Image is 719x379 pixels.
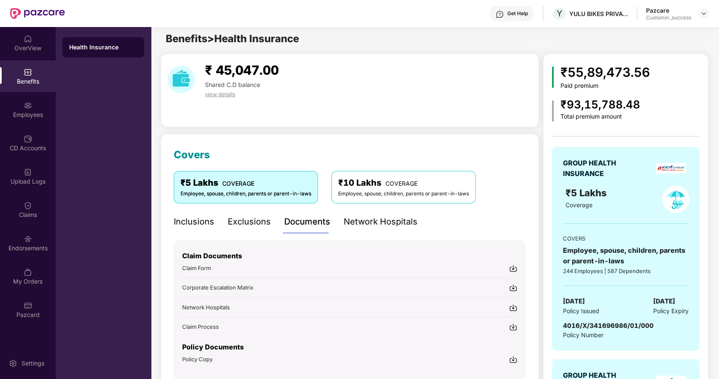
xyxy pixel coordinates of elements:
div: Pazcare [646,6,691,14]
img: svg+xml;base64,PHN2ZyBpZD0iVXBsb2FkX0xvZ3MiIGRhdGEtbmFtZT0iVXBsb2FkIExvZ3MiIHhtbG5zPSJodHRwOi8vd3... [24,168,32,176]
span: Network Hospitals [182,304,230,311]
div: Inclusions [174,215,214,228]
div: YULU BIKES PRIVATE LIMITED [569,10,628,18]
img: svg+xml;base64,PHN2ZyBpZD0iTXlfT3JkZXJzIiBkYXRhLW5hbWU9Ik15IE9yZGVycyIgeG1sbnM9Imh0dHA6Ly93d3cudz... [24,268,32,276]
span: ₹ 45,047.00 [205,62,279,78]
img: insurerLogo [656,163,686,173]
span: Policy Copy [182,356,213,363]
span: Policy Number [563,331,603,338]
div: ₹5 Lakhs [180,176,311,189]
img: svg+xml;base64,PHN2ZyBpZD0iSGVscC0zMngzMiIgeG1sbnM9Imh0dHA6Ly93d3cudzMub3JnLzIwMDAvc3ZnIiB3aWR0aD... [495,10,504,19]
span: Shared C.D balance [205,81,260,88]
div: Exclusions [228,215,271,228]
span: ₹5 Lakhs [566,187,609,198]
img: svg+xml;base64,PHN2ZyBpZD0iRW5kb3JzZW1lbnRzIiB4bWxucz0iaHR0cDovL3d3dy53My5vcmcvMjAwMC9zdmciIHdpZH... [24,235,32,243]
div: GROUP HEALTH INSURANCE [563,158,637,179]
span: Benefits > Health Insurance [166,32,299,45]
img: New Pazcare Logo [10,8,65,19]
div: Paid premium [560,82,650,89]
img: svg+xml;base64,PHN2ZyBpZD0iQ0RfQWNjb3VudHMiIGRhdGEtbmFtZT0iQ0QgQWNjb3VudHMiIHhtbG5zPSJodHRwOi8vd3... [24,135,32,143]
span: Claim Form [182,265,211,271]
div: ₹55,89,473.56 [560,62,650,82]
div: Customer_success [646,14,691,21]
span: view details [205,91,235,97]
div: Health Insurance [69,43,137,51]
div: COVERS [563,234,689,243]
img: svg+xml;base64,PHN2ZyBpZD0iUGF6Y2FyZCIgeG1sbnM9Imh0dHA6Ly93d3cudzMub3JnLzIwMDAvc3ZnIiB3aWR0aD0iMj... [24,301,32,310]
span: COVERAGE [222,180,254,187]
div: 244 Employees | 587 Dependents [563,267,689,275]
span: Covers [174,149,210,161]
img: svg+xml;base64,PHN2ZyBpZD0iQmVuZWZpdHMiIHhtbG5zPSJodHRwOi8vd3d3LnczLm9yZy8yMDAwL3N2ZyIgd2lkdGg9Ij... [24,68,32,76]
div: Network Hospitals [344,215,417,228]
div: Total premium amount [560,113,640,120]
div: Employee, spouse, children, parents or parent-in-laws [180,190,311,198]
span: Y [557,8,563,19]
span: Policy Expiry [653,306,689,316]
img: svg+xml;base64,PHN2ZyBpZD0iRG93bmxvYWQtMjR4MjQiIHhtbG5zPSJodHRwOi8vd3d3LnczLm9yZy8yMDAwL3N2ZyIgd2... [509,303,517,312]
img: svg+xml;base64,PHN2ZyBpZD0iRHJvcGRvd24tMzJ4MzIiIHhtbG5zPSJodHRwOi8vd3d3LnczLm9yZy8yMDAwL3N2ZyIgd2... [700,10,707,17]
span: 4016/X/341696986/01/000 [563,322,654,330]
img: svg+xml;base64,PHN2ZyBpZD0iSG9tZSIgeG1sbnM9Imh0dHA6Ly93d3cudzMub3JnLzIwMDAvc3ZnIiB3aWR0aD0iMjAiIG... [24,35,32,43]
img: svg+xml;base64,PHN2ZyBpZD0iQ2xhaW0iIHhtbG5zPSJodHRwOi8vd3d3LnczLm9yZy8yMDAwL3N2ZyIgd2lkdGg9IjIwIi... [24,201,32,210]
img: svg+xml;base64,PHN2ZyBpZD0iRW1wbG95ZWVzIiB4bWxucz0iaHR0cDovL3d3dy53My5vcmcvMjAwMC9zdmciIHdpZHRoPS... [24,101,32,110]
div: Employee, spouse, children, parents or parent-in-laws [563,245,689,266]
img: svg+xml;base64,PHN2ZyBpZD0iRG93bmxvYWQtMjR4MjQiIHhtbG5zPSJodHRwOi8vd3d3LnczLm9yZy8yMDAwL3N2ZyIgd2... [509,323,517,331]
img: icon [552,100,554,122]
div: Get Help [507,10,528,17]
img: svg+xml;base64,PHN2ZyBpZD0iRG93bmxvYWQtMjR4MjQiIHhtbG5zPSJodHRwOi8vd3d3LnczLm9yZy8yMDAwL3N2ZyIgd2... [509,264,517,273]
div: ₹93,15,788.48 [560,96,640,114]
div: Employee, spouse, children, parents or parent-in-laws [338,190,469,198]
span: Policy Issued [563,306,599,316]
span: [DATE] [563,296,585,306]
img: svg+xml;base64,PHN2ZyBpZD0iRG93bmxvYWQtMjR4MjQiIHhtbG5zPSJodHRwOi8vd3d3LnczLm9yZy8yMDAwL3N2ZyIgd2... [509,284,517,292]
div: Documents [284,215,330,228]
span: COVERAGE [385,180,417,187]
img: svg+xml;base64,PHN2ZyBpZD0iRG93bmxvYWQtMjR4MjQiIHhtbG5zPSJodHRwOi8vd3d3LnczLm9yZy8yMDAwL3N2ZyIgd2... [509,355,517,364]
p: Claim Documents [182,251,517,261]
span: Claim Process [182,323,219,330]
span: Coverage [566,201,592,208]
p: Policy Documents [182,342,517,352]
img: download [167,66,195,93]
span: [DATE] [653,296,675,306]
div: ₹10 Lakhs [338,176,469,189]
img: policyIcon [662,186,689,213]
span: Corporate Escalation Matrix [182,284,253,291]
div: Settings [19,359,47,368]
img: icon [552,67,554,88]
img: svg+xml;base64,PHN2ZyBpZD0iU2V0dGluZy0yMHgyMCIgeG1sbnM9Imh0dHA6Ly93d3cudzMub3JnLzIwMDAvc3ZnIiB3aW... [9,359,17,368]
